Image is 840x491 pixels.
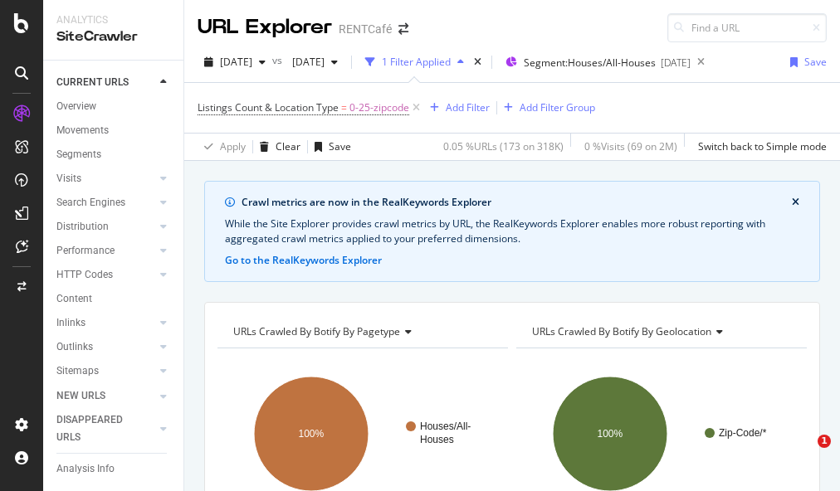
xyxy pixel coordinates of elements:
[341,100,347,114] span: =
[359,49,471,75] button: 1 Filter Applied
[329,139,351,153] div: Save
[56,146,172,163] a: Segments
[56,13,170,27] div: Analytics
[56,314,155,332] a: Inlinks
[220,139,246,153] div: Apply
[56,362,99,380] div: Sitemaps
[198,100,339,114] span: Listings Count & Location Type
[56,218,155,236] a: Distribution
[698,139,827,153] div: Switch back to Simple mode
[56,338,93,356] div: Outlinks
[529,318,792,345] h4: URLs Crawled By Botify By geolocation
[382,55,451,69] div: 1 Filter Applied
[286,49,344,75] button: [DATE]
[788,192,803,213] button: close banner
[308,134,351,160] button: Save
[443,139,564,153] div: 0.05 % URLs ( 173 on 318K )
[56,266,113,284] div: HTTP Codes
[420,434,454,445] text: Houses
[499,49,691,75] button: Segment:Houses/All-Houses[DATE]
[56,290,92,308] div: Content
[471,54,485,70] div: times
[56,218,109,236] div: Distribution
[691,134,827,160] button: Switch back to Simple mode
[198,49,272,75] button: [DATE]
[56,338,155,356] a: Outlinks
[56,74,129,91] div: CURRENT URLS
[220,55,252,69] span: 2025 Sep. 17th
[719,427,767,439] text: Zip-Code/*
[198,134,246,160] button: Apply
[584,139,677,153] div: 0 % Visits ( 69 on 2M )
[349,96,409,119] span: 0-25-zipcode
[56,122,172,139] a: Movements
[56,460,115,478] div: Analysis Info
[276,139,300,153] div: Clear
[56,98,172,115] a: Overview
[56,411,140,446] div: DISAPPEARED URLS
[56,27,170,46] div: SiteCrawler
[56,242,115,260] div: Performance
[339,21,392,37] div: RENTCafé
[230,318,493,345] h4: URLs Crawled By Botify By pagetype
[420,421,471,432] text: Houses/All-
[423,98,490,118] button: Add Filter
[56,290,172,308] a: Content
[524,56,656,70] span: Segment: Houses/All-Houses
[598,428,623,440] text: 100%
[520,100,595,114] div: Add Filter Group
[56,411,155,446] a: DISAPPEARED URLS
[233,324,400,338] span: URLs Crawled By Botify By pagetype
[398,23,408,35] div: arrow-right-arrow-left
[56,170,81,187] div: Visits
[299,428,325,440] text: 100%
[784,49,827,75] button: Save
[56,266,155,284] a: HTTP Codes
[253,134,300,160] button: Clear
[667,13,827,42] input: Find a URL
[56,74,155,91] a: CURRENT URLS
[804,55,827,69] div: Save
[56,362,155,380] a: Sitemaps
[56,387,105,405] div: NEW URLS
[56,194,155,211] a: Search Engines
[818,435,831,448] span: 1
[784,435,823,474] iframe: Intercom live chat
[56,460,172,478] a: Analysis Info
[661,56,691,70] div: [DATE]
[56,170,155,187] a: Visits
[446,100,490,114] div: Add Filter
[532,324,711,338] span: URLs Crawled By Botify By geolocation
[286,55,325,69] span: 2025 Jul. 29th
[56,98,96,115] div: Overview
[56,194,125,211] div: Search Engines
[272,53,286,67] span: vs
[242,195,792,210] div: Crawl metrics are now in the RealKeywords Explorer
[56,122,109,139] div: Movements
[56,242,155,260] a: Performance
[204,181,820,282] div: info banner
[56,146,101,163] div: Segments
[225,216,799,246] div: While the Site Explorer provides crawl metrics by URL, the RealKeywords Explorer enables more rob...
[497,98,595,118] button: Add Filter Group
[56,314,85,332] div: Inlinks
[198,13,332,41] div: URL Explorer
[56,387,155,405] a: NEW URLS
[225,253,382,268] button: Go to the RealKeywords Explorer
